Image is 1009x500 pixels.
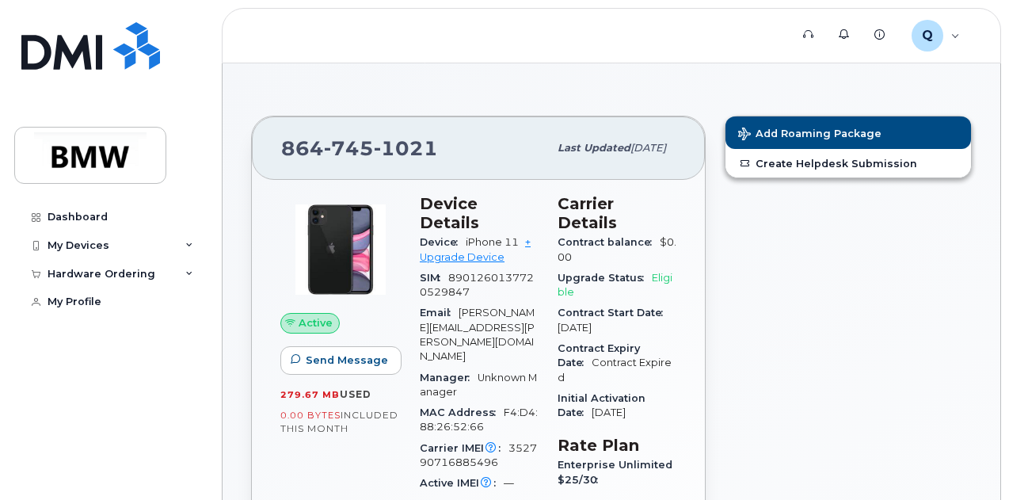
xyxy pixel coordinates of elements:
[558,436,676,455] h3: Rate Plan
[306,353,388,368] span: Send Message
[504,477,514,489] span: —
[420,272,534,298] span: 8901260137720529847
[725,149,971,177] a: Create Helpdesk Submission
[299,315,333,330] span: Active
[420,372,537,398] span: Unknown Manager
[280,410,341,421] span: 0.00 Bytes
[466,236,519,248] span: iPhone 11
[420,442,537,468] span: 352790716885496
[558,272,652,284] span: Upgrade Status
[324,136,374,160] span: 745
[725,116,971,149] button: Add Roaming Package
[558,236,660,248] span: Contract balance
[558,357,672,383] span: Contract Expired
[558,322,592,334] span: [DATE]
[630,142,666,154] span: [DATE]
[420,477,504,489] span: Active IMEI
[280,389,340,400] span: 279.67 MB
[374,136,438,160] span: 1021
[293,202,388,297] img: iPhone_11.jpg
[280,346,402,375] button: Send Message
[420,236,466,248] span: Device
[281,136,438,160] span: 864
[940,431,997,488] iframe: Messenger Launcher
[558,307,671,319] span: Contract Start Date
[420,272,448,284] span: SIM
[558,392,645,418] span: Initial Activation Date
[558,459,672,485] span: Enterprise Unlimited $25/30
[558,342,640,368] span: Contract Expiry Date
[558,194,676,232] h3: Carrier Details
[420,307,459,319] span: Email
[420,236,531,262] a: + Upgrade Device
[558,142,630,154] span: Last updated
[340,388,371,400] span: used
[420,307,535,362] span: [PERSON_NAME][EMAIL_ADDRESS][PERSON_NAME][DOMAIN_NAME]
[420,372,478,384] span: Manager
[420,406,504,418] span: MAC Address
[738,128,881,143] span: Add Roaming Package
[558,236,676,262] span: $0.00
[420,442,508,454] span: Carrier IMEI
[420,194,539,232] h3: Device Details
[592,406,626,418] span: [DATE]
